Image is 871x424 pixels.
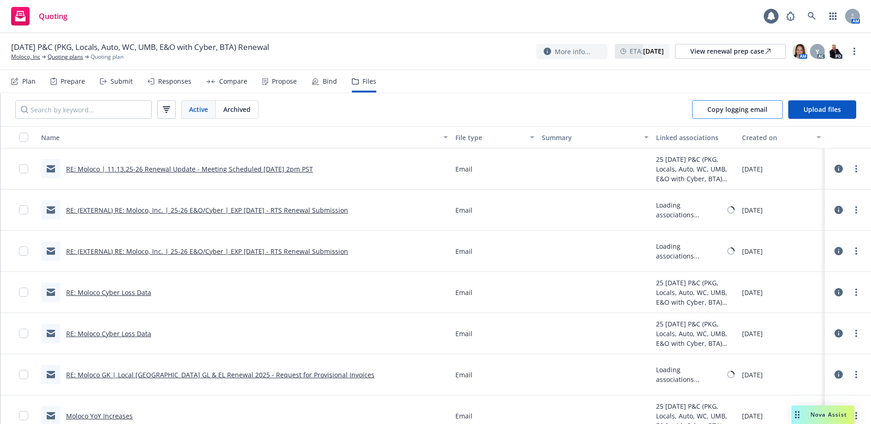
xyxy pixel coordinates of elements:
[738,126,825,148] button: Created on
[542,133,638,142] div: Summary
[849,46,860,57] a: more
[66,206,348,215] a: RE: (EXTERNAL) RE: Moloco, Inc. | 25-26 E&O/Cyber | EXP [DATE] - RTS Renewal Submission
[19,205,28,215] input: Toggle Row Selected
[791,406,803,424] div: Drag to move
[742,288,763,297] span: [DATE]
[656,319,735,348] div: 25 [DATE] P&C (PKG, Locals, Auto, WC, UMB, E&O with Cyber, BTA) Renewal
[791,406,854,424] button: Nova Assist
[851,410,862,421] a: more
[851,204,862,215] a: more
[37,126,452,148] button: Name
[66,247,348,256] a: RE: (EXTERNAL) RE: Moloco, Inc. | 25-26 E&O/Cyber | EXP [DATE] - RTS Renewal Submission
[652,126,739,148] button: Linked associations
[851,369,862,380] a: more
[189,104,208,114] span: Active
[22,78,36,85] div: Plan
[742,246,763,256] span: [DATE]
[804,105,841,114] span: Upload files
[742,205,763,215] span: [DATE]
[742,329,763,338] span: [DATE]
[19,164,28,173] input: Toggle Row Selected
[656,365,726,384] div: Loading associations...
[48,53,83,61] a: Quoting plans
[742,411,763,421] span: [DATE]
[656,241,726,261] div: Loading associations...
[810,411,847,418] span: Nova Assist
[19,133,28,142] input: Select all
[742,164,763,174] span: [DATE]
[61,78,85,85] div: Prepare
[788,100,856,119] button: Upload files
[19,246,28,256] input: Toggle Row Selected
[323,78,337,85] div: Bind
[656,200,726,220] div: Loading associations...
[91,53,123,61] span: Quoting plan
[19,329,28,338] input: Toggle Row Selected
[455,205,472,215] span: Email
[536,44,607,59] button: More info...
[555,47,590,56] span: More info...
[19,411,28,420] input: Toggle Row Selected
[452,126,538,148] button: File type
[851,328,862,339] a: more
[675,44,786,59] a: View renewal prep case
[455,133,524,142] div: File type
[66,288,151,297] a: RE: Moloco Cyber Loss Data
[707,105,767,114] span: Copy logging email
[362,78,376,85] div: Files
[223,104,251,114] span: Archived
[66,370,374,379] a: RE: Moloco GK | Local [GEOGRAPHIC_DATA] GL & EL Renewal 2025 - Request for Provisional Invoices
[656,154,735,184] div: 25 [DATE] P&C (PKG, Locals, Auto, WC, UMB, E&O with Cyber, BTA) Renewal
[643,47,664,55] strong: [DATE]
[455,329,472,338] span: Email
[110,78,133,85] div: Submit
[66,329,151,338] a: RE: Moloco Cyber Loss Data
[656,133,735,142] div: Linked associations
[690,44,771,58] div: View renewal prep case
[15,100,152,119] input: Search by keyword...
[742,133,811,142] div: Created on
[742,370,763,380] span: [DATE]
[828,44,842,59] img: photo
[19,370,28,379] input: Toggle Row Selected
[455,164,472,174] span: Email
[630,46,664,56] span: ETA :
[851,246,862,257] a: more
[656,278,735,307] div: 25 [DATE] P&C (PKG, Locals, Auto, WC, UMB, E&O with Cyber, BTA) Renewal
[792,44,807,59] img: photo
[11,42,269,53] span: [DATE] P&C (PKG, Locals, Auto, WC, UMB, E&O with Cyber, BTA) Renewal
[455,411,472,421] span: Email
[455,246,472,256] span: Email
[816,47,819,56] span: Y
[455,288,472,297] span: Email
[824,7,842,25] a: Switch app
[692,100,783,119] button: Copy logging email
[219,78,247,85] div: Compare
[39,12,67,20] span: Quoting
[158,78,191,85] div: Responses
[19,288,28,297] input: Toggle Row Selected
[11,53,40,61] a: Moloco, Inc
[455,370,472,380] span: Email
[851,163,862,174] a: more
[803,7,821,25] a: Search
[41,133,438,142] div: Name
[66,412,133,420] a: Moloco YoY Increases
[851,287,862,298] a: more
[66,165,313,173] a: RE: Moloco | 11.13.25-26 Renewal Update - Meeting Scheduled [DATE] 2pm PST
[272,78,297,85] div: Propose
[538,126,652,148] button: Summary
[781,7,800,25] a: Report a Bug
[7,3,71,29] a: Quoting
